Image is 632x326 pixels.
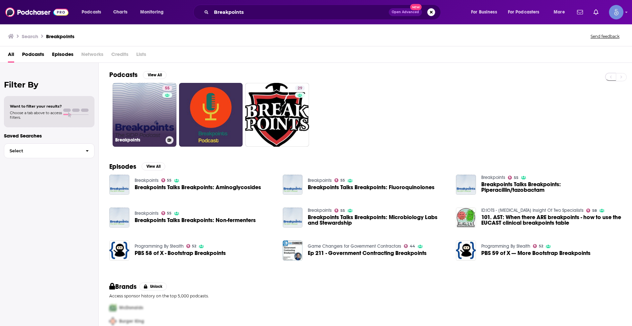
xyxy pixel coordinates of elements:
a: Breakpoints [481,175,505,180]
button: Open AdvancedNew [389,8,422,16]
a: Game Changers for Government Contractors [308,243,401,249]
span: Open Advanced [392,11,419,14]
span: 55 [167,179,171,182]
span: Charts [113,8,127,17]
img: Breakpoints Talks Breakpoints: Microbiology Labs and Stewardship [283,208,303,228]
button: open menu [77,7,110,17]
button: Show profile menu [609,5,623,19]
a: ID:IOTS - Infectious Disease Insight Of Two Specialists [481,208,584,213]
a: Breakpoints Talks Breakpoints: Aminoglycosides [135,185,261,190]
a: PBS 59 of X — More Bootstrap Breakpoints [481,250,591,256]
a: PBS 58 of X - Bootstrap Breakpoints [135,250,226,256]
a: Ep 211 - Government Contracting Breakpoints [308,250,427,256]
img: 101. AST: When there ARE breakpoints - how to use the EUCAST clinical breakpoints table [456,208,476,228]
a: 55 [508,176,518,180]
span: 55 [514,176,518,179]
span: 52 [192,245,196,248]
span: Breakpoints Talks Breakpoints: Microbiology Labs and Stewardship [308,214,448,226]
a: 58 [586,209,597,213]
a: 55 [161,211,172,215]
a: 52 [186,244,197,248]
span: 44 [410,245,415,248]
span: Podcasts [82,8,101,17]
a: Programming By Stealth [135,243,184,249]
h3: Breakpoints [46,33,74,39]
span: Burger King [119,318,144,324]
p: Saved Searches [4,133,94,139]
span: Choose a tab above to access filters. [10,111,62,120]
a: Episodes [52,49,73,63]
a: Breakpoints [135,211,159,216]
a: Breakpoints Talks Breakpoints: Non-fermenters [109,208,129,228]
span: Select [4,149,80,153]
a: 55 [334,209,345,213]
a: Breakpoints Talks Breakpoints: Piperacillin/tazobactam [481,182,621,193]
a: 55 [334,178,345,182]
img: Breakpoints Talks Breakpoints: Fluoroquinolones [283,175,303,195]
a: Podcasts [22,49,44,63]
img: User Profile [609,5,623,19]
span: More [554,8,565,17]
a: 55 [162,86,172,91]
a: 55 [161,178,172,182]
a: 44 [404,244,415,248]
input: Search podcasts, credits, & more... [211,7,389,17]
img: PBS 59 of X — More Bootstrap Breakpoints [456,240,476,261]
span: Want to filter your results? [10,104,62,109]
span: 55 [167,212,171,215]
button: Select [4,143,94,158]
a: Breakpoints [135,178,159,183]
h2: Brands [109,283,137,291]
h2: Episodes [109,163,136,171]
h3: Search [22,33,38,39]
a: 29 [245,83,309,147]
span: 55 [340,209,345,212]
span: 55 [165,85,170,92]
h2: Podcasts [109,71,138,79]
button: Unlock [139,283,167,290]
a: Breakpoints Talks Breakpoints: Non-fermenters [135,217,256,223]
button: open menu [549,7,573,17]
span: 58 [592,209,597,212]
a: 55Breakpoints [113,83,176,147]
span: Logged in as Spiral5-G1 [609,5,623,19]
span: Lists [136,49,146,63]
a: Breakpoints [308,178,332,183]
span: Credits [111,49,128,63]
img: Podchaser - Follow, Share and Rate Podcasts [5,6,68,18]
a: All [8,49,14,63]
img: Breakpoints Talks Breakpoints: Piperacillin/tazobactam [456,175,476,195]
span: For Podcasters [508,8,540,17]
span: Monitoring [140,8,164,17]
a: Charts [109,7,131,17]
span: 29 [298,85,302,92]
span: For Business [471,8,497,17]
span: New [410,4,422,10]
a: Breakpoints [308,208,332,213]
img: Ep 211 - Government Contracting Breakpoints [283,240,303,261]
img: Breakpoints Talks Breakpoints: Aminoglycosides [109,175,129,195]
a: Breakpoints Talks Breakpoints: Fluoroquinolones [308,185,434,190]
button: View All [142,163,165,170]
button: View All [143,71,167,79]
a: Show notifications dropdown [591,7,601,18]
a: 101. AST: When there ARE breakpoints - how to use the EUCAST clinical breakpoints table [481,214,621,226]
a: Programming By Stealth [481,243,530,249]
h3: Breakpoints [115,137,163,143]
